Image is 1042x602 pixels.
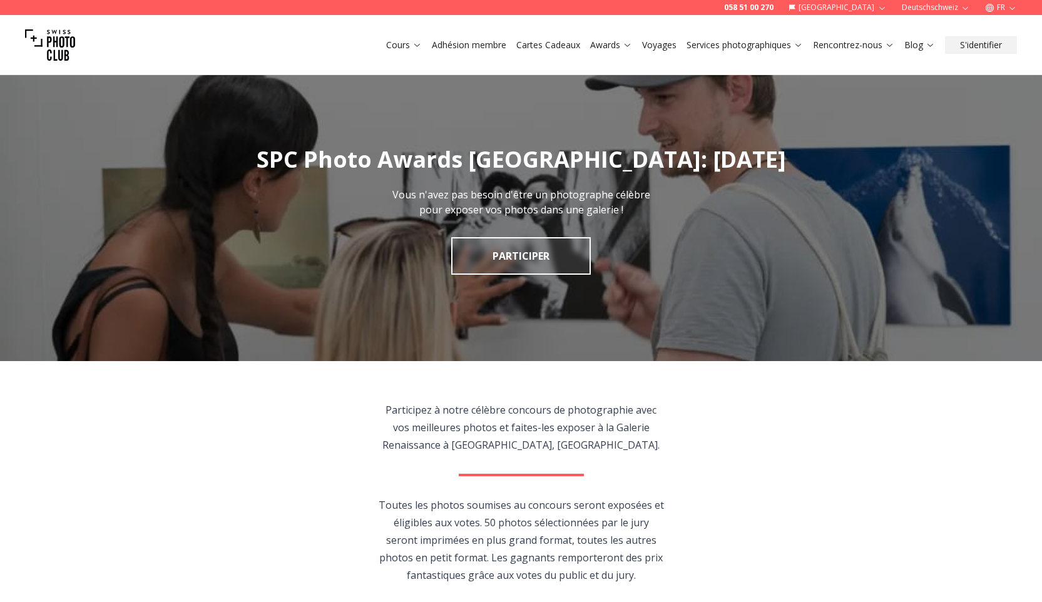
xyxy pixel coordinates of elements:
[516,39,580,51] a: Cartes Cadeaux
[381,187,661,217] p: Vous n'avez pas besoin d'être un photographe célèbre pour exposer vos photos dans une galerie !
[687,39,803,51] a: Services photographiques
[724,3,774,13] a: 058 51 00 270
[637,36,682,54] button: Voyages
[381,36,427,54] button: Cours
[899,36,940,54] button: Blog
[378,401,664,454] p: Participez à notre célèbre concours de photographie avec vos meilleures photos et faites-les expo...
[386,39,422,51] a: Cours
[590,39,632,51] a: Awards
[642,39,677,51] a: Voyages
[682,36,808,54] button: Services photographiques
[427,36,511,54] button: Adhésion membre
[585,36,637,54] button: Awards
[945,36,1017,54] button: S'identifier
[432,39,506,51] a: Adhésion membre
[813,39,894,51] a: Rencontrez-nous
[808,36,899,54] button: Rencontrez-nous
[904,39,935,51] a: Blog
[451,237,591,275] a: PARTICIPER
[378,496,664,584] p: Toutes les photos soumises au concours seront exposées et éligibles aux votes. 50 photos sélectio...
[511,36,585,54] button: Cartes Cadeaux
[25,20,75,70] img: Swiss photo club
